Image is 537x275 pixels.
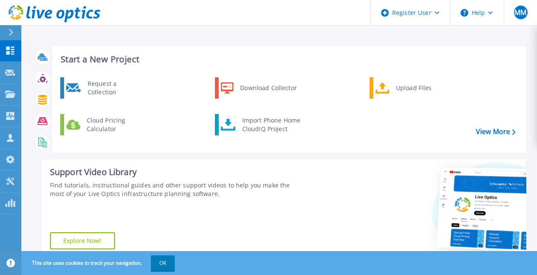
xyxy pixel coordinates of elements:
div: Find tutorials, instructional guides and other support videos to help you make the most of your L... [50,181,302,198]
a: Cloud Pricing Calculator [60,114,148,135]
div: Download Collector [236,79,300,97]
a: View More [476,128,516,136]
div: Cloud Pricing Calculator [82,116,146,133]
a: Explore Now! [50,232,115,249]
div: Upload Files [392,79,455,97]
h3: Start a New Project [61,55,515,64]
div: Import Phone Home CloudIQ Project [238,116,305,133]
span: MM [514,9,526,16]
div: Request a Collection [83,79,146,97]
span: This site uses cookies to track your navigation. [23,255,175,271]
a: Download Collector [215,77,302,99]
a: Upload Files [370,77,457,99]
a: Request a Collection [60,77,148,99]
div: Support Video Library [50,167,302,178]
button: OK [151,255,175,271]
